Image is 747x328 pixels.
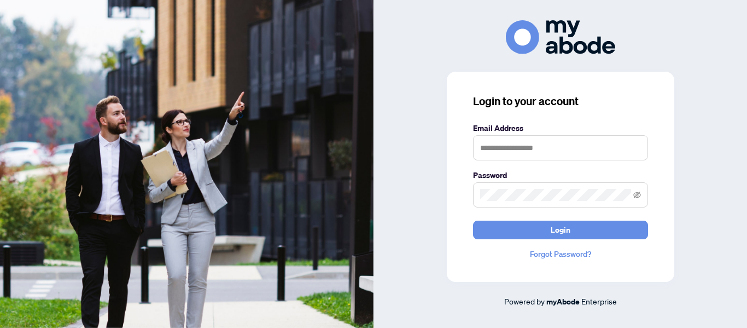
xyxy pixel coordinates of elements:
span: Powered by [504,296,545,306]
label: Password [473,169,648,181]
span: eye-invisible [633,191,641,199]
h3: Login to your account [473,94,648,109]
button: Login [473,221,648,239]
span: Login [551,221,570,239]
a: Forgot Password? [473,248,648,260]
a: myAbode [546,296,580,308]
span: Enterprise [581,296,617,306]
img: ma-logo [506,20,615,54]
label: Email Address [473,122,648,134]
